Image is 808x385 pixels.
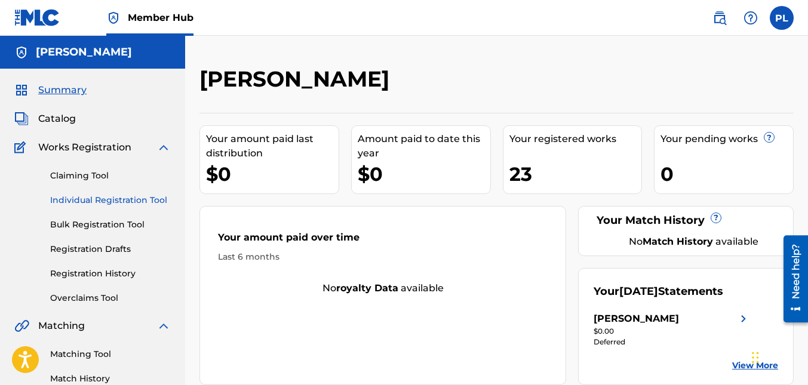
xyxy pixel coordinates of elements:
iframe: Resource Center [775,231,808,327]
div: Last 6 months [218,251,548,263]
div: Your pending works [660,132,793,146]
a: Registration Drafts [50,243,171,255]
div: No available [609,235,778,249]
img: right chevron icon [736,312,751,326]
a: Claiming Tool [50,170,171,182]
span: ? [711,213,721,223]
div: $0 [206,161,339,187]
img: MLC Logo [14,9,60,26]
div: Your registered works [509,132,642,146]
img: expand [156,319,171,333]
div: $0 [358,161,490,187]
h5: Paul D Lee [36,45,132,59]
a: Bulk Registration Tool [50,218,171,231]
div: User Menu [770,6,794,30]
span: Works Registration [38,140,131,155]
div: Your amount paid over time [218,230,548,251]
div: Deferred [594,337,750,347]
a: Matching Tool [50,348,171,361]
img: Matching [14,319,29,333]
a: [PERSON_NAME]right chevron icon$0.00Deferred [594,312,750,347]
span: Summary [38,83,87,97]
img: Top Rightsholder [106,11,121,25]
a: View More [732,359,778,372]
img: search [712,11,727,25]
div: Your Statements [594,284,723,300]
span: Matching [38,319,85,333]
img: Works Registration [14,140,30,155]
div: No available [200,281,566,295]
div: Amount paid to date this year [358,132,490,161]
strong: royalty data [336,282,398,294]
div: [PERSON_NAME] [594,312,679,326]
a: Registration History [50,267,171,280]
div: $0.00 [594,326,750,337]
img: Accounts [14,45,29,60]
div: Drag [752,340,759,375]
span: Catalog [38,112,76,126]
img: Summary [14,83,29,97]
div: Help [739,6,763,30]
span: [DATE] [619,285,658,298]
div: Your Match History [594,212,778,229]
a: Public Search [708,6,732,30]
img: expand [156,140,171,155]
div: 23 [509,161,642,187]
div: Your amount paid last distribution [206,132,339,161]
div: 0 [660,161,793,187]
a: SummarySummary [14,83,87,97]
a: Overclaims Tool [50,292,171,304]
a: Individual Registration Tool [50,194,171,207]
a: CatalogCatalog [14,112,76,126]
strong: Match History [643,236,713,247]
img: Catalog [14,112,29,126]
h2: [PERSON_NAME] [199,66,395,93]
iframe: Chat Widget [748,328,808,385]
img: help [744,11,758,25]
a: Match History [50,372,171,385]
span: Member Hub [128,11,193,24]
span: ? [764,133,774,142]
